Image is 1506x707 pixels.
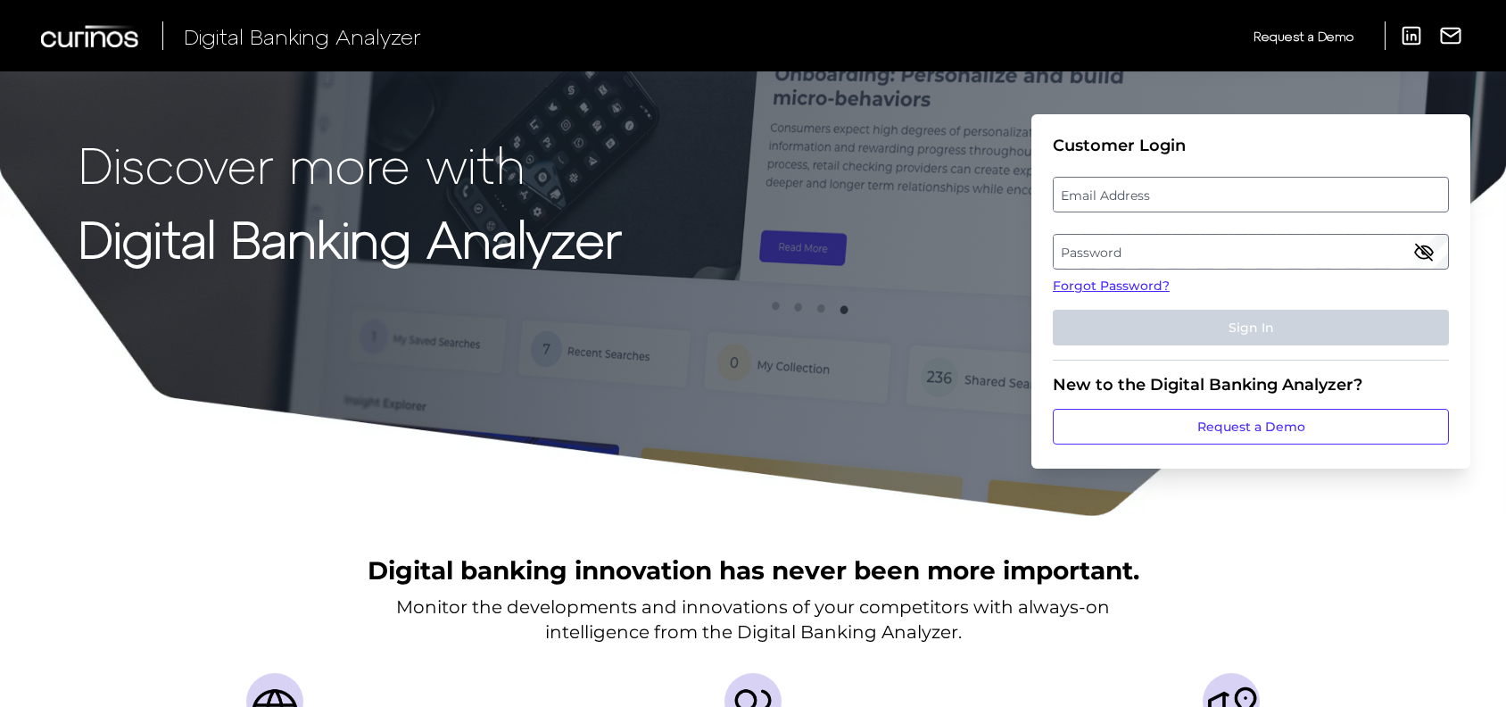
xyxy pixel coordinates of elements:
[41,25,141,47] img: Curinos
[79,208,622,268] strong: Digital Banking Analyzer
[1254,21,1353,51] a: Request a Demo
[1054,179,1447,211] label: Email Address
[1053,136,1449,155] div: Customer Login
[79,136,622,192] p: Discover more with
[184,23,421,49] span: Digital Banking Analyzer
[1053,310,1449,345] button: Sign In
[1053,277,1449,295] a: Forgot Password?
[1053,375,1449,395] div: New to the Digital Banking Analyzer?
[368,553,1139,587] h2: Digital banking innovation has never been more important.
[1053,409,1449,445] a: Request a Demo
[1054,236,1447,268] label: Password
[1254,29,1353,44] span: Request a Demo
[396,595,1110,645] p: Monitor the developments and innovations of your competitors with always-on intelligence from the...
